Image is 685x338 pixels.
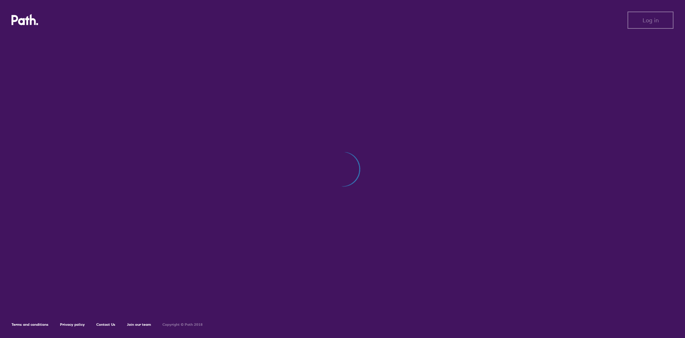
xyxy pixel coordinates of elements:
[60,322,85,327] a: Privacy policy
[12,322,49,327] a: Terms and conditions
[643,17,659,23] span: Log in
[627,12,673,29] button: Log in
[127,322,151,327] a: Join our team
[96,322,115,327] a: Contact Us
[162,323,203,327] h6: Copyright © Path 2018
